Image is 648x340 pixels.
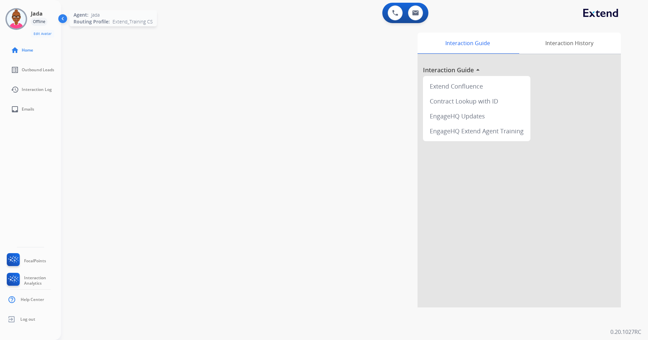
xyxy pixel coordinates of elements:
[11,66,19,74] mat-icon: list_alt
[5,253,46,269] a: FocalPoints
[610,328,641,336] p: 0.20.1027RC
[91,12,100,18] span: Jada
[31,30,54,38] button: Edit Avatar
[22,67,54,73] span: Outbound Leads
[22,48,33,53] span: Home
[24,275,61,286] span: Interaction Analytics
[426,79,528,94] div: Extend Confluence
[11,86,19,94] mat-icon: history
[426,94,528,109] div: Contract Lookup with ID
[74,12,88,18] span: Agent:
[74,18,110,25] span: Routing Profile:
[24,258,46,264] span: FocalPoints
[11,46,19,54] mat-icon: home
[518,33,621,54] div: Interaction History
[20,317,35,322] span: Log out
[22,107,34,112] span: Emails
[113,18,153,25] span: Extend_Training CS
[31,10,43,18] h3: Jada
[426,124,528,138] div: EngageHQ Extend Agent Training
[11,105,19,113] mat-icon: inbox
[21,297,44,302] span: Help Center
[5,273,61,288] a: Interaction Analytics
[426,109,528,124] div: EngageHQ Updates
[22,87,52,92] span: Interaction Log
[31,18,47,26] div: Offline
[418,33,518,54] div: Interaction Guide
[7,10,26,29] img: avatar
